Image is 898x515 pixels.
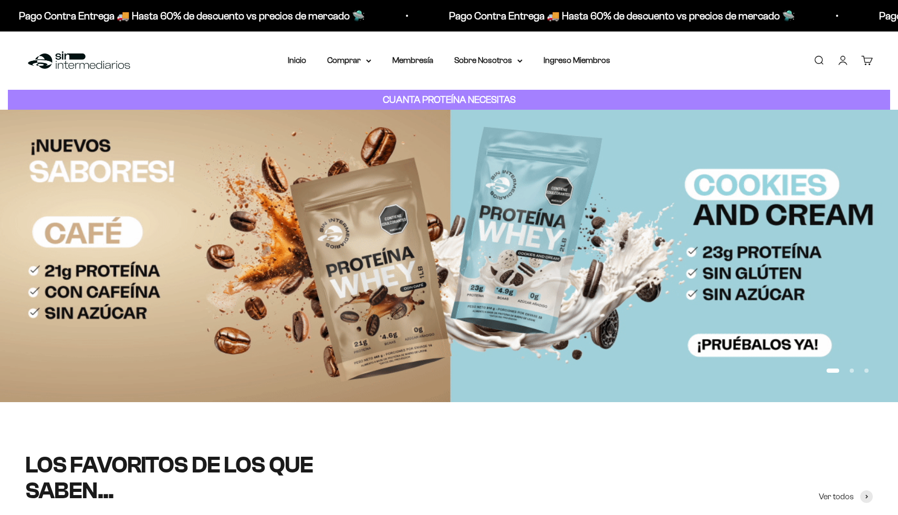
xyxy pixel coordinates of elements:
[454,54,523,67] summary: Sobre Nosotros
[392,56,433,65] a: Membresía
[819,490,854,503] span: Ver todos
[327,54,371,67] summary: Comprar
[544,56,610,65] a: Ingreso Miembros
[819,490,873,503] a: Ver todos
[25,452,313,503] split-lines: LOS FAVORITOS DE LOS QUE SABEN...
[18,7,364,24] p: Pago Contra Entrega 🚚 Hasta 60% de descuento vs precios de mercado 🛸
[288,56,306,65] a: Inicio
[383,94,516,105] strong: CUANTA PROTEÍNA NECESITAS
[448,7,795,24] p: Pago Contra Entrega 🚚 Hasta 60% de descuento vs precios de mercado 🛸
